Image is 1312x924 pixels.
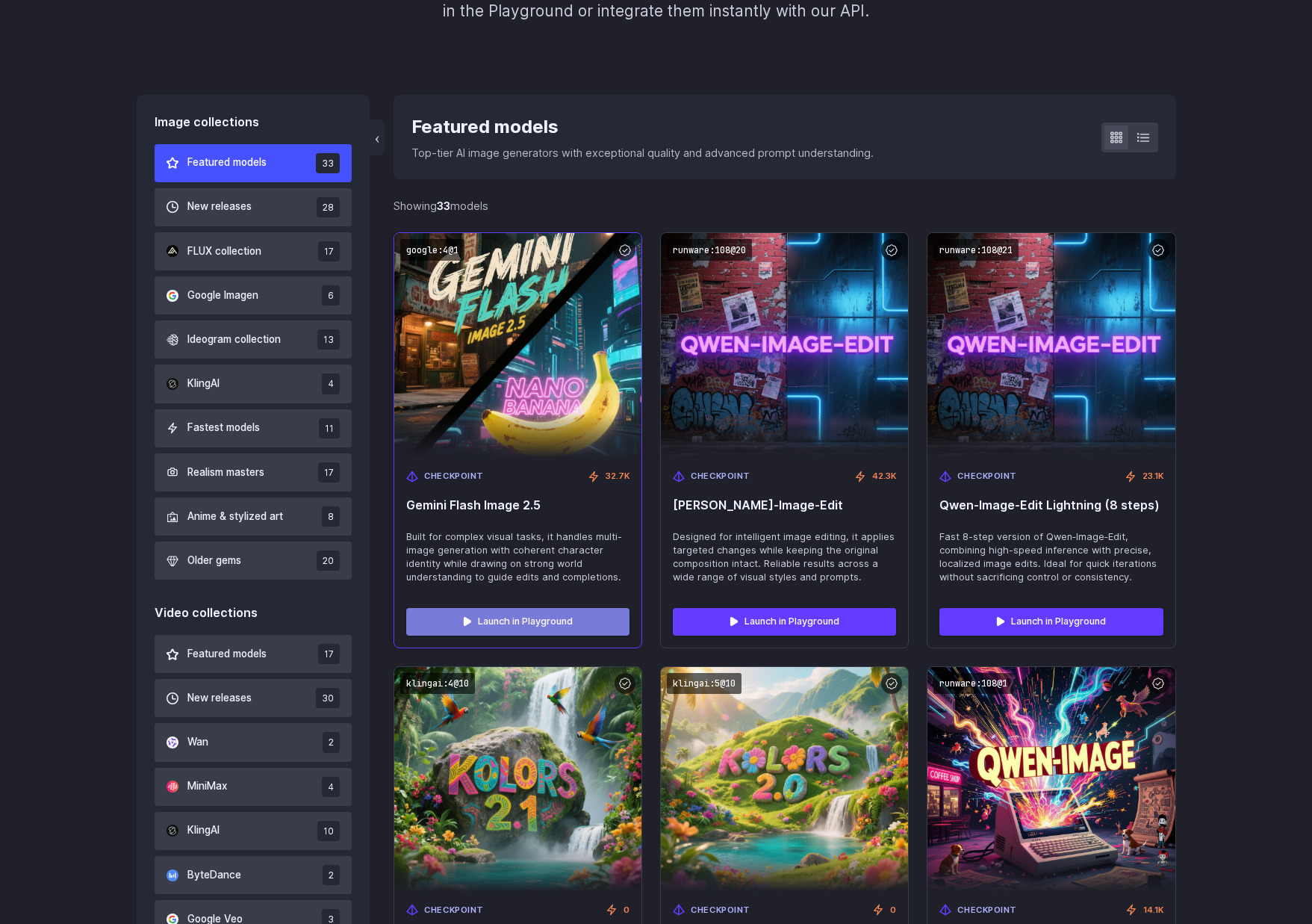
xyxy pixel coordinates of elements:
span: Featured models [187,155,267,171]
span: 2 [323,865,340,885]
p: Top-tier AI image generators with exceptional quality and advanced prompt understanding. [411,144,874,161]
span: 0 [890,904,896,917]
span: Fastest models [187,420,260,436]
span: Built for complex visual tasks, it handles multi-image generation with coherent character identit... [406,530,629,584]
span: 33 [316,153,340,173]
button: Featured models 17 [155,635,352,673]
code: runware:108@21 [933,239,1019,261]
button: KlingAI 10 [155,812,352,850]
span: Checkpoint [424,470,484,483]
strong: 33 [437,199,450,212]
button: Ideogram collection 13 [155,320,352,359]
span: Checkpoint [957,904,1017,917]
span: 8 [322,506,340,527]
span: ByteDance [187,867,241,884]
span: 0 [624,904,629,917]
button: ByteDance 2 [155,856,352,894]
span: MiniMax [187,778,227,795]
code: runware:108@1 [933,673,1013,695]
button: ‹ [370,120,385,155]
span: New releases [187,690,252,707]
span: 30 [316,688,340,708]
button: MiniMax 4 [155,768,352,806]
a: Launch in Playground [673,608,896,635]
span: Checkpoint [957,470,1017,483]
button: Older gems 20 [155,542,352,580]
span: 17 [318,241,340,261]
span: 6 [322,285,340,306]
img: Kolors 2.1 [394,667,641,892]
button: Realism masters 17 [155,453,352,492]
span: Fast 8-step version of Qwen‑Image‑Edit, combining high-speed inference with precise, localized im... [939,530,1163,584]
span: KlingAI [187,822,220,839]
span: Checkpoint [691,470,750,483]
span: 28 [317,197,340,217]
img: Gemini Flash Image 2.5 [382,222,654,469]
span: 11 [319,418,340,438]
span: 4 [322,373,340,394]
span: 32.7K [606,470,629,483]
button: New releases 28 [155,188,352,226]
img: Qwen‑Image‑Edit [661,233,908,458]
div: Image collections [155,113,352,132]
span: Realism masters [187,465,264,481]
button: FLUX collection 17 [155,232,352,270]
a: Launch in Playground [939,608,1163,635]
span: 42.3K [872,470,896,483]
code: klingai:4@10 [400,673,475,695]
span: 13 [317,329,340,350]
span: 17 [318,462,340,483]
span: Checkpoint [424,904,484,917]
span: Ideogram collection [187,332,281,348]
span: FLUX collection [187,244,261,260]
span: 4 [322,777,340,797]
button: Google Imagen 6 [155,276,352,314]
span: 14.1K [1143,904,1163,917]
button: Anime & stylized art 8 [155,497,352,536]
span: Qwen‑Image‑Edit Lightning (8 steps) [939,498,1163,512]
img: Qwen-Image [927,667,1175,892]
span: KlingAI [187,376,220,392]
code: runware:108@20 [667,239,752,261]
button: Featured models 33 [155,144,352,182]
span: Older gems [187,553,241,569]
span: Gemini Flash Image 2.5 [406,498,629,512]
div: Video collections [155,604,352,623]
img: Kolors 2.0 [661,667,908,892]
span: Designed for intelligent image editing, it applies targeted changes while keeping the original co... [673,530,896,584]
div: Showing models [394,197,488,214]
button: New releases 30 [155,679,352,717]
span: Checkpoint [691,904,750,917]
span: 17 [318,644,340,664]
span: 2 [323,732,340,752]
div: Featured models [411,113,874,141]
span: 10 [317,821,340,841]
button: KlingAI 4 [155,365,352,403]
button: Fastest models 11 [155,409,352,447]
code: klingai:5@10 [667,673,742,695]
span: Anime & stylized art [187,509,283,525]
span: [PERSON_NAME]‑Image‑Edit [673,498,896,512]
span: Wan [187,734,208,751]
img: Qwen‑Image‑Edit Lightning (8 steps) [927,233,1175,458]
code: google:4@1 [400,239,464,261]
span: Google Imagen [187,288,258,304]
span: 23.1K [1142,470,1163,483]
button: Wan 2 [155,723,352,761]
span: New releases [187,199,252,215]
span: Featured models [187,646,267,663]
span: 20 [317,551,340,571]
a: Launch in Playground [406,608,629,635]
